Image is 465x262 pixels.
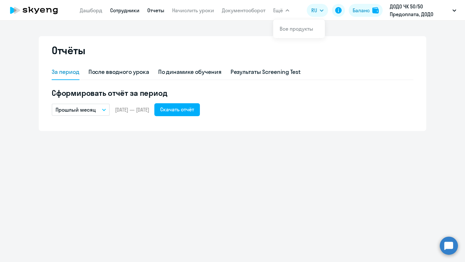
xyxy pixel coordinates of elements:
span: Ещё [273,6,283,14]
button: Скачать отчёт [154,103,200,116]
button: Балансbalance [349,4,383,17]
div: После вводного урока [88,68,149,76]
img: balance [372,7,379,14]
button: Прошлый месяц [52,104,110,116]
h2: Отчёты [52,44,85,57]
h5: Сформировать отчёт за период [52,88,413,98]
button: Ещё [273,4,289,17]
div: Баланс [353,6,370,14]
a: Дашборд [80,7,102,14]
div: По динамике обучения [158,68,222,76]
a: Начислить уроки [172,7,214,14]
a: Все продукты [280,25,313,32]
div: Скачать отчёт [160,106,194,113]
p: Прошлый месяц [56,106,96,114]
span: RU [311,6,317,14]
p: ДОДО ЧК 50/50 Предоплата, ДОДО ФРАНЧАЙЗИНГ, ООО [390,3,450,18]
button: ДОДО ЧК 50/50 Предоплата, ДОДО ФРАНЧАЙЗИНГ, ООО [387,3,460,18]
div: Результаты Screening Test [231,68,301,76]
a: Документооборот [222,7,265,14]
a: Отчеты [147,7,164,14]
div: За период [52,68,79,76]
button: RU [307,4,328,17]
a: Сотрудники [110,7,139,14]
span: [DATE] — [DATE] [115,106,149,113]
